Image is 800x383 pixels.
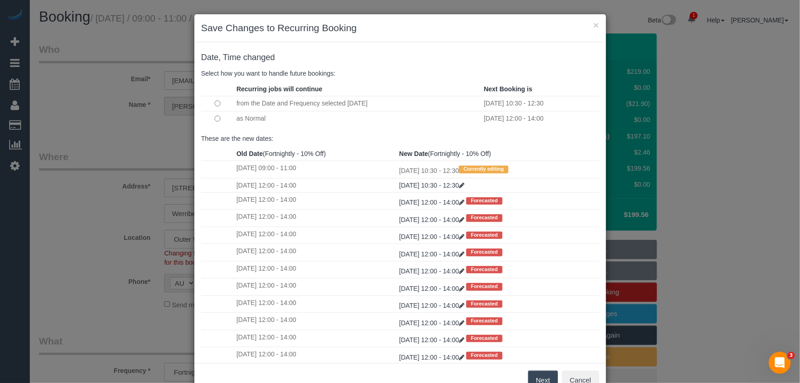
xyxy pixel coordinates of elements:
a: [DATE] 12:00 - 14:00 [399,250,466,258]
a: [DATE] 12:00 - 14:00 [399,319,466,327]
strong: Old Date [237,150,263,157]
span: Forecasted [466,249,502,256]
a: [DATE] 12:00 - 14:00 [399,285,466,292]
span: Forecasted [466,232,502,239]
a: [DATE] 12:00 - 14:00 [399,199,466,206]
span: Date, Time [201,53,241,62]
h4: changed [201,53,599,62]
td: [DATE] 09:00 - 11:00 [234,161,397,178]
td: [DATE] 12:00 - 14:00 [234,295,397,312]
td: [DATE] 10:30 - 12:30 [481,96,599,111]
th: (Fortnightly - 10% Off) [397,147,599,161]
p: These are the new dates: [201,134,599,143]
a: [DATE] 10:30 - 12:30 [399,182,464,189]
a: [DATE] 12:00 - 14:00 [399,233,466,240]
td: from the Date and Frequency selected [DATE] [234,96,482,111]
p: Select how you want to handle future bookings: [201,69,599,78]
span: Forecasted [466,283,502,290]
td: [DATE] 12:00 - 14:00 [234,347,397,364]
a: [DATE] 12:00 - 14:00 [399,354,466,361]
td: [DATE] 12:00 - 14:00 [234,261,397,278]
iframe: Intercom live chat [769,352,791,374]
span: Forecasted [466,300,502,308]
td: [DATE] 12:00 - 14:00 [234,227,397,244]
button: × [593,20,599,30]
span: Forecasted [466,214,502,222]
td: as Normal [234,111,482,126]
strong: Recurring jobs will continue [237,85,322,93]
td: [DATE] 12:00 - 14:00 [234,313,397,330]
th: (Fortnightly - 10% Off) [234,147,397,161]
td: [DATE] 12:00 - 14:00 [234,178,397,192]
span: Forecasted [466,266,502,273]
td: [DATE] 10:30 - 12:30 [397,161,599,178]
td: [DATE] 12:00 - 14:00 [234,192,397,209]
a: [DATE] 12:00 - 14:00 [399,267,466,275]
a: [DATE] 12:00 - 14:00 [399,216,466,223]
a: [DATE] 12:00 - 14:00 [399,336,466,344]
strong: Next Booking is [484,85,532,93]
td: [DATE] 12:00 - 14:00 [481,111,599,126]
td: [DATE] 12:00 - 14:00 [234,210,397,227]
strong: New Date [399,150,428,157]
span: Forecasted [466,335,502,342]
a: [DATE] 12:00 - 14:00 [399,302,466,309]
span: Forecasted [466,197,502,205]
h3: Save Changes to Recurring Booking [201,21,599,35]
td: [DATE] 12:00 - 14:00 [234,330,397,347]
td: [DATE] 12:00 - 14:00 [234,278,397,295]
span: 3 [788,352,795,359]
span: Forecasted [466,317,502,325]
span: Currently editing [459,166,508,173]
span: Forecasted [466,352,502,359]
td: [DATE] 12:00 - 14:00 [234,244,397,261]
